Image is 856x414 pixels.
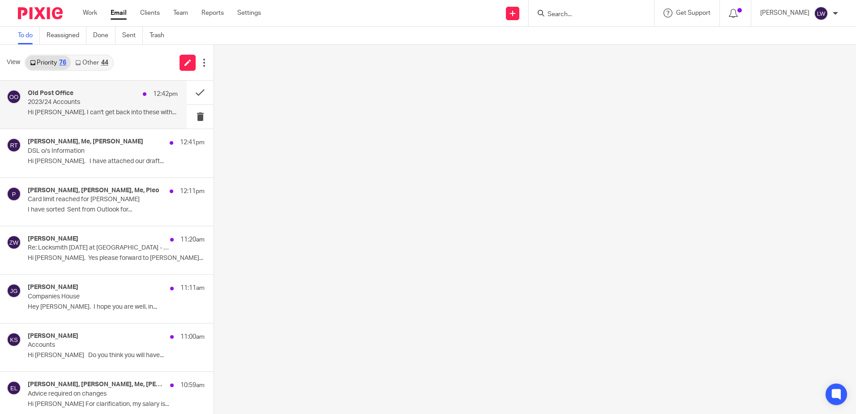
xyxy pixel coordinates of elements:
[71,56,112,70] a: Other44
[140,9,160,17] a: Clients
[180,332,205,341] p: 11:00am
[28,99,148,106] p: 2023/24 Accounts
[237,9,261,17] a: Settings
[28,254,205,262] p: Hi [PERSON_NAME], Yes please forward to [PERSON_NAME]...
[153,90,178,99] p: 12:42pm
[28,187,159,194] h4: [PERSON_NAME], [PERSON_NAME], Me, Pleo
[47,27,86,44] a: Reassigned
[7,58,20,67] span: View
[547,11,627,19] input: Search
[28,244,169,252] p: Re: Locksmith [DATE] at [GEOGRAPHIC_DATA] - [GEOGRAPHIC_DATA] Properties
[28,206,205,214] p: I have sorted Sent from Outlook for...
[28,381,166,388] h4: [PERSON_NAME], [PERSON_NAME], Me, [PERSON_NAME] Bairns
[28,109,178,116] p: Hi [PERSON_NAME], I can't get back into these with...
[180,138,205,147] p: 12:41pm
[7,332,21,347] img: svg%3E
[7,284,21,298] img: svg%3E
[59,60,66,66] div: 76
[28,235,78,243] h4: [PERSON_NAME]
[28,158,205,165] p: Hi [PERSON_NAME], I have attached our draft...
[180,235,205,244] p: 11:20am
[111,9,127,17] a: Email
[101,60,108,66] div: 44
[7,381,21,395] img: svg%3E
[28,293,169,301] p: Companies House
[180,187,205,196] p: 12:11pm
[7,187,21,201] img: svg%3E
[28,352,205,359] p: Hi [PERSON_NAME] Do you think you will have...
[180,381,205,390] p: 10:59am
[676,10,710,16] span: Get Support
[28,138,143,146] h4: [PERSON_NAME], Me, [PERSON_NAME]
[760,9,809,17] p: [PERSON_NAME]
[7,90,21,104] img: svg%3E
[28,284,78,291] h4: [PERSON_NAME]
[26,56,71,70] a: Priority76
[180,284,205,293] p: 11:11am
[28,332,78,340] h4: [PERSON_NAME]
[201,9,224,17] a: Reports
[28,90,73,97] h4: Old Post Office
[122,27,143,44] a: Sent
[28,341,169,349] p: Accounts
[93,27,116,44] a: Done
[814,6,828,21] img: svg%3E
[83,9,97,17] a: Work
[7,138,21,152] img: svg%3E
[28,401,205,408] p: Hi [PERSON_NAME] For clarification, my salary is...
[7,235,21,250] img: svg%3E
[150,27,171,44] a: Trash
[173,9,188,17] a: Team
[18,7,63,19] img: Pixie
[18,27,40,44] a: To do
[28,303,205,311] p: Hey [PERSON_NAME]. I hope you are well, in...
[28,196,169,203] p: Card limit reached for [PERSON_NAME]
[28,147,169,155] p: DSL o/s Information
[28,390,169,398] p: Advice required on changes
